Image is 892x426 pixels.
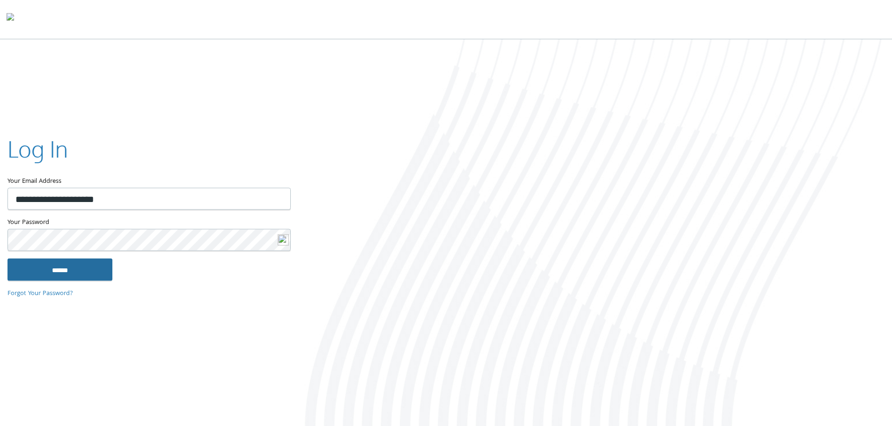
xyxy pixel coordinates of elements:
a: Forgot Your Password? [7,289,73,299]
label: Your Password [7,217,290,229]
keeper-lock: Open Keeper Popup [272,234,283,245]
h2: Log In [7,133,68,165]
img: logo-new.svg [278,234,289,245]
img: todyl-logo-dark.svg [7,10,14,29]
